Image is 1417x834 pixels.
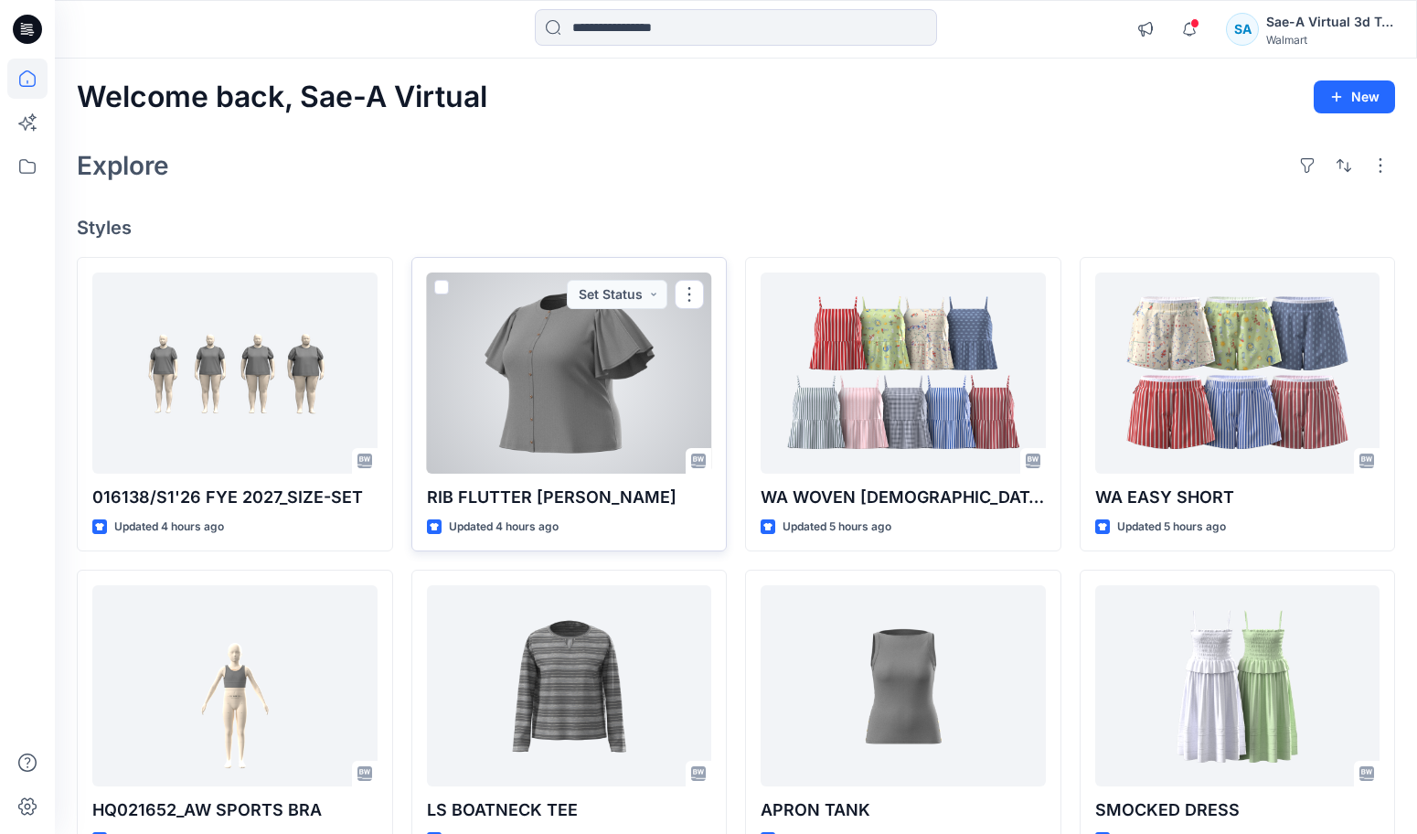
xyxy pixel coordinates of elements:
[1095,485,1380,510] p: WA EASY SHORT
[77,80,487,114] h2: Welcome back, Sae-A Virtual
[1117,518,1226,537] p: Updated 5 hours ago
[427,485,712,510] p: RIB FLUTTER [PERSON_NAME]
[92,485,378,510] p: 016138/S1'26 FYE 2027_SIZE-SET
[77,217,1395,239] h4: Styles
[1266,11,1394,33] div: Sae-A Virtual 3d Team
[761,797,1046,823] p: APRON TANK
[1095,797,1380,823] p: SMOCKED DRESS
[761,273,1046,474] a: WA WOVEN CAMI 1
[1095,273,1380,474] a: WA EASY SHORT
[783,518,891,537] p: Updated 5 hours ago
[92,797,378,823] p: HQ021652_AW SPORTS BRA
[1314,80,1395,113] button: New
[427,585,712,786] a: LS BOATNECK TEE
[449,518,559,537] p: Updated 4 hours ago
[427,273,712,474] a: RIB FLUTTER HENLEY
[92,273,378,474] a: 016138/S1'26 FYE 2027_SIZE-SET
[1095,585,1380,786] a: SMOCKED DRESS
[1226,13,1259,46] div: SA
[427,797,712,823] p: LS BOATNECK TEE
[92,585,378,786] a: HQ021652_AW SPORTS BRA
[77,151,169,180] h2: Explore
[114,518,224,537] p: Updated 4 hours ago
[761,585,1046,786] a: APRON TANK
[761,485,1046,510] p: WA WOVEN [DEMOGRAPHIC_DATA] 1
[1266,33,1394,47] div: Walmart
